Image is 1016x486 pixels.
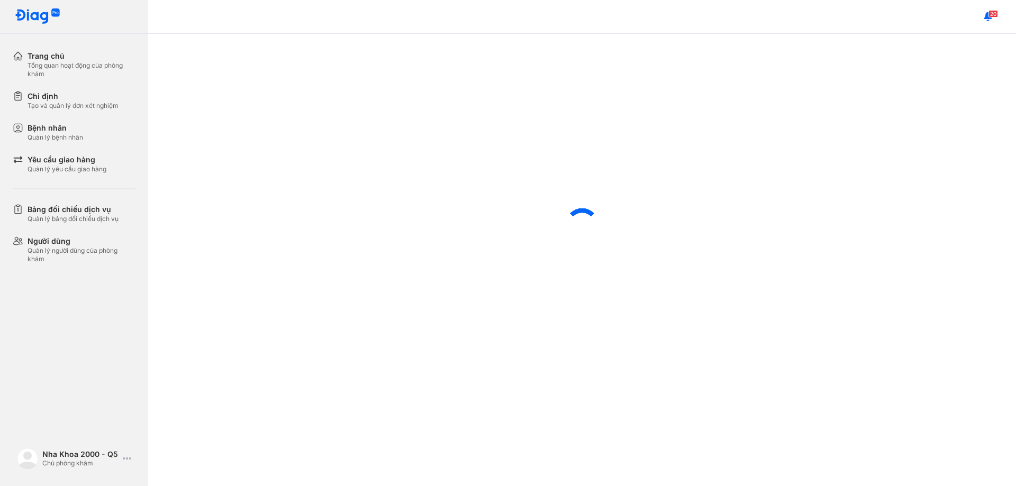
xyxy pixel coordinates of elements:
[28,123,83,133] div: Bệnh nhân
[28,102,119,110] div: Tạo và quản lý đơn xét nghiệm
[28,61,135,78] div: Tổng quan hoạt động của phòng khám
[42,459,119,467] div: Chủ phòng khám
[28,246,135,263] div: Quản lý người dùng của phòng khám
[988,10,998,17] span: 20
[28,51,135,61] div: Trang chủ
[28,236,135,246] div: Người dùng
[15,8,60,25] img: logo
[28,154,106,165] div: Yêu cầu giao hàng
[42,450,119,459] div: Nha Khoa 2000 - Q5
[28,204,119,215] div: Bảng đối chiếu dịch vụ
[28,215,119,223] div: Quản lý bảng đối chiếu dịch vụ
[28,133,83,142] div: Quản lý bệnh nhân
[17,448,38,469] img: logo
[28,165,106,173] div: Quản lý yêu cầu giao hàng
[28,91,119,102] div: Chỉ định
